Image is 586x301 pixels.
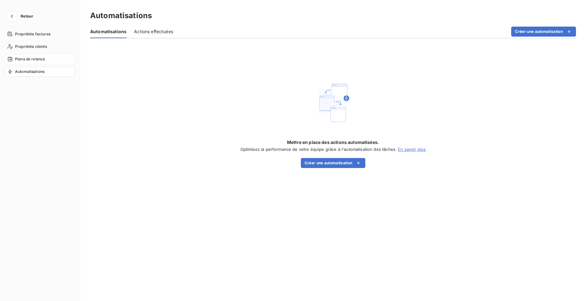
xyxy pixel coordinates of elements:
button: Créer une automatisation [301,158,366,168]
span: Propriétés clients [15,44,47,49]
span: Retour [21,14,33,18]
span: Automatisations [15,69,44,74]
span: Propriétés factures [15,31,50,37]
span: Automatisations [90,28,126,35]
span: Actions effectuées [134,28,173,35]
a: Propriétés factures [5,29,75,39]
a: En savoir plus [398,147,426,152]
span: Plans de relance [15,56,45,62]
a: Propriétés clients [5,42,75,52]
span: Mettre en place des actions automatisées. [287,139,379,145]
button: Retour [5,11,38,21]
span: Optimisez la performance de votre équipe grâce à l'automatisation des tâches. [240,147,397,152]
a: Automatisations [5,67,75,77]
a: Plans de relance [5,54,75,64]
img: Empty state [313,83,353,123]
iframe: Intercom live chat [565,280,580,295]
button: Créer une automatisation [511,27,576,37]
h3: Automatisations [90,10,152,21]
